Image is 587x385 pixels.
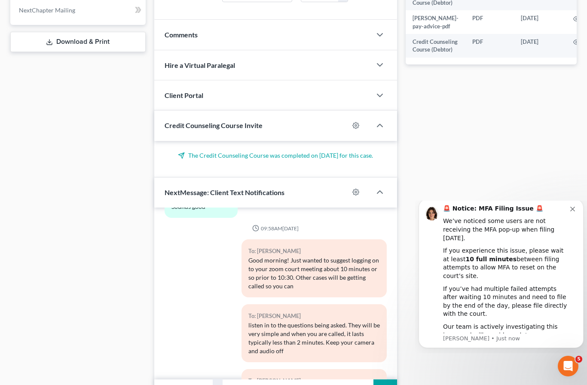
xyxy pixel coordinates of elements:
[10,6,24,20] img: Profile image for Emma
[28,46,155,79] div: If you experience this issue, please wait at least between filing attempts to allow MFA to reset ...
[248,321,380,355] div: listen in to the questions being asked. They will be very simple and when you are called, it last...
[248,256,380,290] div: Good morning! Just wanted to suggest logging on to your zoom court meeting about 10 minutes or so...
[248,246,380,256] div: To: [PERSON_NAME]
[406,10,465,34] td: [PERSON_NAME]-pay-advice-pdf
[165,188,284,196] span: NextMessage: Client Text Notifications
[575,356,582,363] span: 5
[465,34,514,58] td: PDF
[10,32,146,52] a: Download & Print
[28,84,155,118] div: If you’ve had multiple failed attempts after waiting 10 minutes and need to file by the end of th...
[248,311,380,321] div: To: [PERSON_NAME]
[165,61,235,69] span: Hire a Virtual Paralegal
[406,34,465,58] td: Credit Counseling Course (Debtor)
[19,6,75,14] span: NextChapter Mailing
[12,3,146,18] a: NextChapter Mailing
[155,4,162,11] button: Dismiss notification
[558,356,578,376] iframe: Intercom live chat
[514,34,566,58] td: [DATE]
[28,122,155,147] div: Our team is actively investigating this issue and will provide updates as soon as more informatio...
[28,16,155,42] div: We’ve noticed some users are not receiving the MFA pop-up when filing [DATE].
[28,4,155,133] div: Message content
[50,55,101,62] b: 10 full minutes
[165,31,198,39] span: Comments
[415,201,587,353] iframe: Intercom notifications message
[28,4,128,11] b: 🚨 Notice: MFA Filing Issue 🚨
[165,151,387,160] p: The Credit Counseling Course was completed on [DATE] for this case.
[165,91,203,99] span: Client Portal
[465,10,514,34] td: PDF
[28,134,155,142] p: Message from Emma, sent Just now
[165,121,263,129] span: Credit Counseling Course Invite
[165,225,387,232] div: 09:58AM[DATE]
[514,10,566,34] td: [DATE]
